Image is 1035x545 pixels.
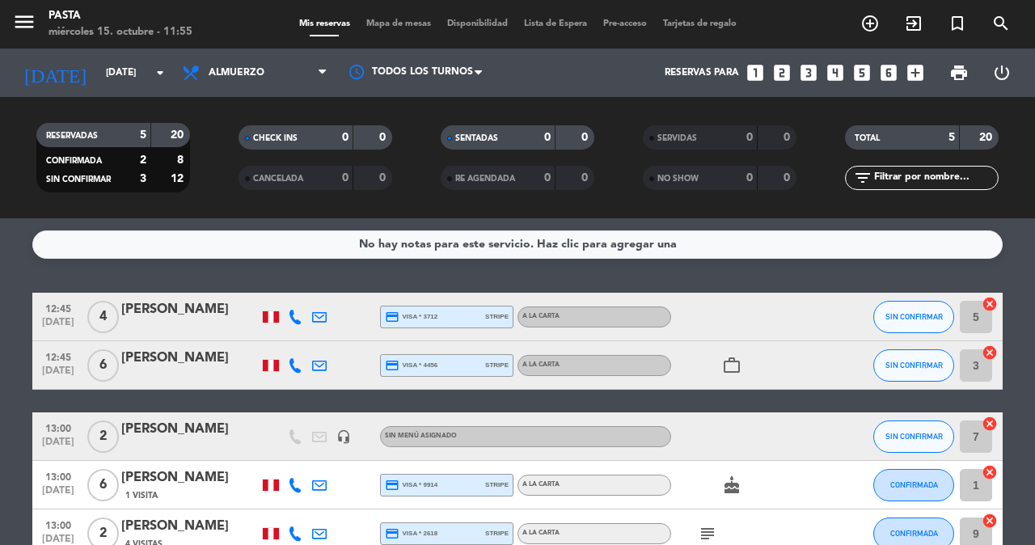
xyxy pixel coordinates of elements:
[784,172,793,184] strong: 0
[485,528,509,539] span: stripe
[485,360,509,370] span: stripe
[253,134,298,142] span: CHECK INS
[38,317,78,336] span: [DATE]
[522,361,560,368] span: A la carta
[873,301,954,333] button: SIN CONFIRMAR
[745,62,766,83] i: looks_one
[485,311,509,322] span: stripe
[12,55,98,91] i: [DATE]
[825,62,846,83] i: looks_4
[385,310,437,324] span: visa * 3712
[336,429,351,444] i: headset_mic
[982,513,998,529] i: cancel
[359,235,677,254] div: No hay notas para este servicio. Haz clic para agregar una
[722,475,741,495] i: cake
[121,299,259,320] div: [PERSON_NAME]
[581,172,591,184] strong: 0
[873,469,954,501] button: CONFIRMADA
[171,129,187,141] strong: 20
[885,432,943,441] span: SIN CONFIRMAR
[872,169,998,187] input: Filtrar por nombre...
[87,420,119,453] span: 2
[121,467,259,488] div: [PERSON_NAME]
[890,480,938,489] span: CONFIRMADA
[746,172,753,184] strong: 0
[982,296,998,312] i: cancel
[121,348,259,369] div: [PERSON_NAME]
[46,157,102,165] span: CONFIRMADA
[385,433,457,439] span: Sin menú asignado
[581,132,591,143] strong: 0
[385,478,399,492] i: credit_card
[46,132,98,140] span: RESERVADAS
[455,134,498,142] span: SENTADAS
[455,175,515,183] span: RE AGENDADA
[209,67,264,78] span: Almuerzo
[385,526,437,541] span: visa * 2618
[544,132,551,143] strong: 0
[38,485,78,504] span: [DATE]
[722,356,741,375] i: work_outline
[698,524,717,543] i: subject
[385,358,437,373] span: visa * 4456
[655,19,745,28] span: Tarjetas de regalo
[49,8,192,24] div: Pasta
[125,489,158,502] span: 1 Visita
[516,19,595,28] span: Lista de Espera
[385,310,399,324] i: credit_card
[38,418,78,437] span: 13:00
[38,347,78,365] span: 12:45
[798,62,819,83] i: looks_3
[38,467,78,485] span: 13:00
[885,312,943,321] span: SIN CONFIRMAR
[342,172,349,184] strong: 0
[860,14,880,33] i: add_circle_outline
[657,175,699,183] span: NO SHOW
[171,173,187,184] strong: 12
[544,172,551,184] strong: 0
[379,172,389,184] strong: 0
[385,358,399,373] i: credit_card
[87,349,119,382] span: 6
[46,175,111,184] span: SIN CONFIRMAR
[992,63,1012,82] i: power_settings_new
[385,526,399,541] i: credit_card
[358,19,439,28] span: Mapa de mesas
[38,365,78,384] span: [DATE]
[177,154,187,166] strong: 8
[291,19,358,28] span: Mis reservas
[980,49,1023,97] div: LOG OUT
[982,416,998,432] i: cancel
[979,132,995,143] strong: 20
[87,469,119,501] span: 6
[851,62,872,83] i: looks_5
[522,530,560,536] span: A la carta
[982,464,998,480] i: cancel
[982,344,998,361] i: cancel
[38,515,78,534] span: 13:00
[784,132,793,143] strong: 0
[522,481,560,488] span: A la carta
[878,62,899,83] i: looks_6
[746,132,753,143] strong: 0
[342,132,349,143] strong: 0
[948,14,967,33] i: turned_in_not
[140,129,146,141] strong: 5
[949,63,969,82] span: print
[38,298,78,317] span: 12:45
[140,173,146,184] strong: 3
[38,437,78,455] span: [DATE]
[595,19,655,28] span: Pre-acceso
[150,63,170,82] i: arrow_drop_down
[665,67,739,78] span: Reservas para
[439,19,516,28] span: Disponibilidad
[890,529,938,538] span: CONFIRMADA
[253,175,303,183] span: CANCELADA
[12,10,36,40] button: menu
[771,62,792,83] i: looks_two
[905,62,926,83] i: add_box
[991,14,1011,33] i: search
[140,154,146,166] strong: 2
[87,301,119,333] span: 4
[121,419,259,440] div: [PERSON_NAME]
